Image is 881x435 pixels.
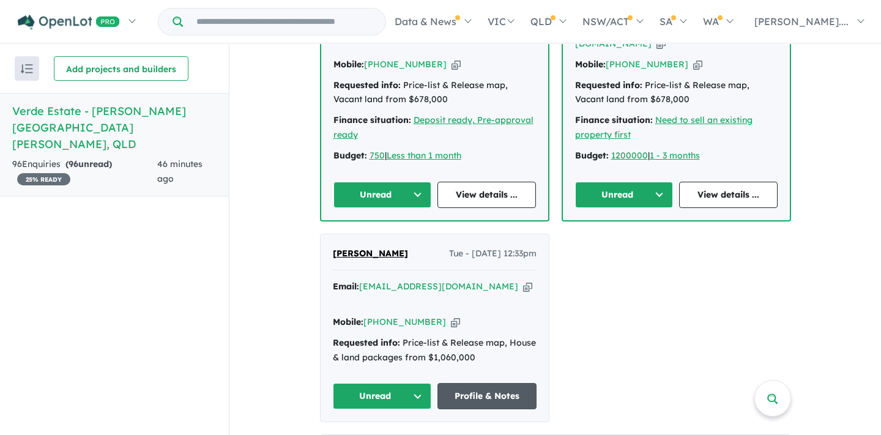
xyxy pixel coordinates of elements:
div: 96 Enquir ies [12,157,157,187]
img: sort.svg [21,64,33,73]
strong: ( unread) [65,158,112,169]
img: Openlot PRO Logo White [18,15,120,30]
h5: Verde Estate - [PERSON_NAME][GEOGRAPHIC_DATA][PERSON_NAME] , QLD [12,103,217,152]
input: Try estate name, suburb, builder or developer [185,9,383,35]
span: 96 [69,158,78,169]
span: 46 minutes ago [157,158,203,184]
button: Add projects and builders [54,56,188,81]
span: [PERSON_NAME].... [754,15,849,28]
span: 25 % READY [17,173,70,185]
